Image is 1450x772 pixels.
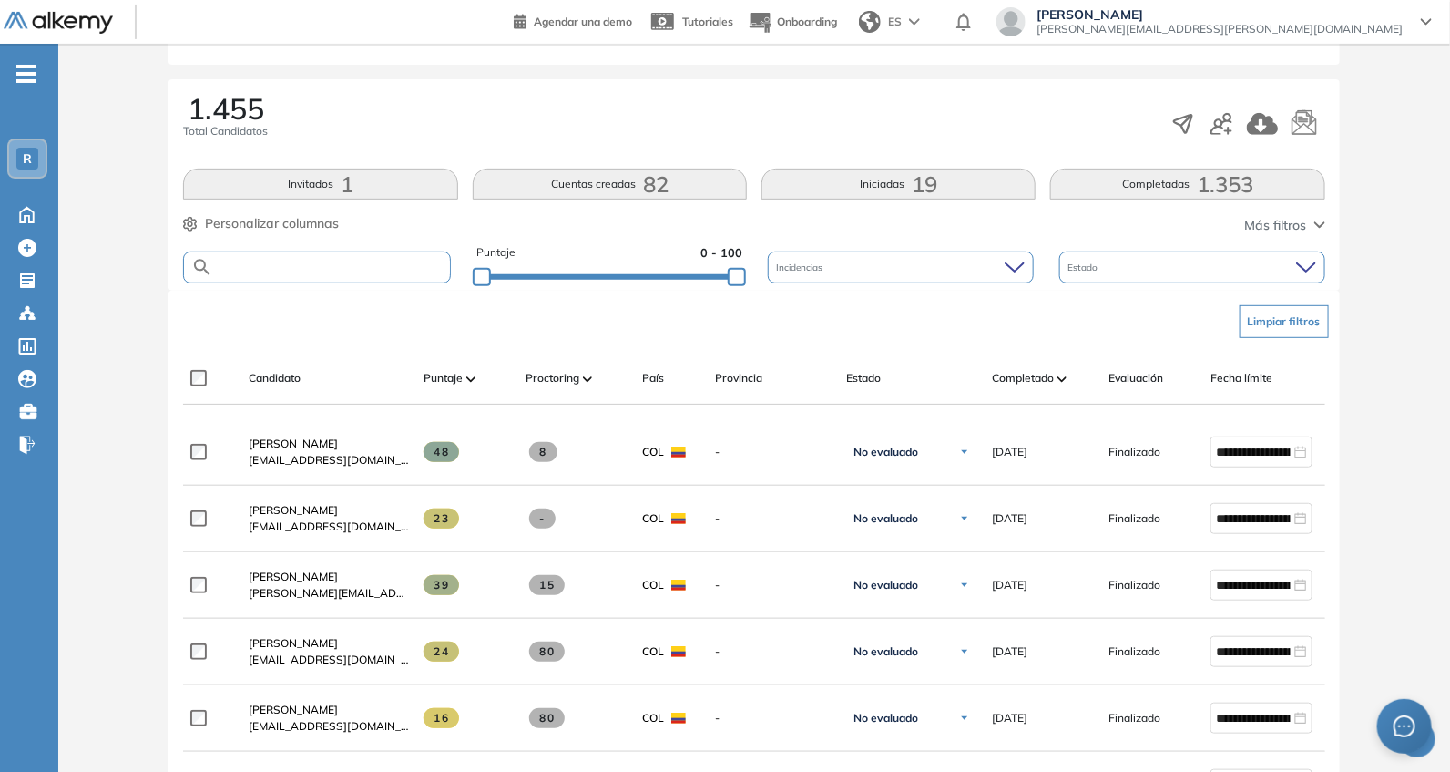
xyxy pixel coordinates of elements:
span: 39 [424,575,459,595]
span: [DATE] [992,710,1027,726]
span: 80 [529,708,565,728]
img: [missing "en.ARROW_ALT" translation] [466,376,475,382]
span: [DATE] [992,510,1027,527]
span: Onboarding [777,15,837,28]
a: Agendar una demo [514,9,632,31]
span: [PERSON_NAME] [1036,7,1403,22]
div: Estado [1059,252,1325,283]
span: Total Candidatos [183,123,268,139]
span: [DATE] [992,444,1027,460]
div: Incidencias [768,252,1034,283]
span: [PERSON_NAME] [249,636,338,650]
span: Incidencias [777,261,827,274]
span: Más filtros [1245,216,1307,235]
img: COL [671,713,686,724]
img: Ícono de flecha [959,646,970,657]
span: Candidato [249,370,301,386]
span: 8 [529,442,557,462]
span: - [715,643,832,660]
button: Cuentas creadas82 [473,169,747,200]
span: [DATE] [992,577,1027,593]
span: Estado [1068,261,1102,274]
span: ES [888,14,902,30]
span: - [715,444,832,460]
span: No evaluado [853,445,918,459]
button: Limpiar filtros [1240,305,1329,338]
span: 24 [424,642,459,662]
span: [PERSON_NAME] [249,570,338,583]
img: [missing "en.ARROW_ALT" translation] [1057,376,1067,382]
img: [missing "en.ARROW_ALT" translation] [583,376,592,382]
span: R [23,151,32,166]
span: No evaluado [853,578,918,592]
span: País [642,370,664,386]
span: COL [642,710,664,726]
span: Agendar una demo [534,15,632,28]
span: No evaluado [853,711,918,726]
img: Ícono de flecha [959,580,970,591]
a: [PERSON_NAME] [249,436,409,452]
span: [PERSON_NAME] [249,503,338,517]
span: No evaluado [853,644,918,659]
img: SEARCH_ALT [191,256,213,279]
img: Ícono de flecha [959,713,970,724]
img: Logo [4,12,113,35]
span: [EMAIL_ADDRESS][DOMAIN_NAME] [249,452,409,468]
img: COL [671,580,686,591]
button: Personalizar columnas [183,214,339,233]
span: - [715,510,832,527]
i: - [16,72,36,76]
span: Tutoriales [682,15,733,28]
img: COL [671,513,686,524]
span: 16 [424,708,459,728]
img: world [859,11,881,33]
span: - [529,509,556,529]
button: Completadas1.353 [1050,169,1324,200]
span: [PERSON_NAME][EMAIL_ADDRESS][PERSON_NAME][DOMAIN_NAME] [249,585,409,602]
span: [DATE] [992,643,1027,660]
span: No evaluado [853,511,918,526]
a: [PERSON_NAME] [249,569,409,585]
span: Provincia [715,370,762,386]
span: COL [642,577,664,593]
span: 48 [424,442,459,462]
span: 80 [529,642,565,662]
span: 0 - 100 [700,244,742,262]
span: Finalizado [1108,577,1160,593]
span: COL [642,510,664,527]
span: Finalizado [1108,710,1160,726]
span: COL [642,643,664,660]
span: [EMAIL_ADDRESS][DOMAIN_NAME] [249,652,409,668]
a: [PERSON_NAME] [249,635,409,652]
button: Onboarding [748,3,837,42]
span: Finalizado [1108,444,1160,460]
span: [EMAIL_ADDRESS][DOMAIN_NAME] [249,519,409,535]
span: Finalizado [1108,510,1160,527]
span: [PERSON_NAME] [249,437,338,450]
button: Más filtros [1245,216,1325,235]
span: [PERSON_NAME] [249,703,338,716]
img: Ícono de flecha [959,447,970,458]
span: Finalizado [1108,643,1160,660]
span: Completado [992,370,1054,386]
img: arrow [909,18,920,26]
span: Estado [846,370,881,386]
button: Iniciadas19 [761,169,1036,200]
button: Invitados1 [183,169,457,200]
span: - [715,577,832,593]
span: COL [642,444,664,460]
a: [PERSON_NAME] [249,502,409,519]
span: Fecha límite [1210,370,1272,386]
span: [EMAIL_ADDRESS][DOMAIN_NAME] [249,718,409,735]
img: COL [671,646,686,657]
span: 15 [529,575,565,595]
span: - [715,710,832,726]
img: COL [671,447,686,458]
span: [PERSON_NAME][EMAIL_ADDRESS][PERSON_NAME][DOMAIN_NAME] [1036,22,1403,36]
span: 1.455 [188,94,264,123]
a: [PERSON_NAME] [249,702,409,718]
span: Personalizar columnas [205,214,339,233]
span: Puntaje [476,244,516,262]
img: Ícono de flecha [959,513,970,524]
span: Proctoring [526,370,579,386]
